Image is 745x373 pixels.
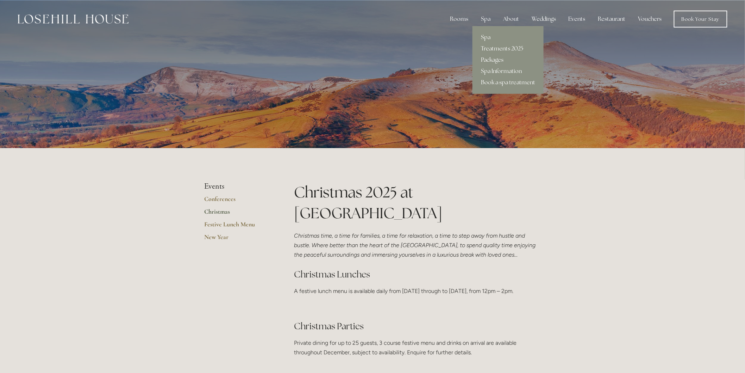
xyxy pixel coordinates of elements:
div: Restaurant [593,12,631,26]
p: A festive lunch menu is available daily from [DATE] through to [DATE], from 12pm – 2pm. [294,286,541,296]
a: Vouchers [633,12,668,26]
a: Book a spa treatment [472,77,544,88]
div: Events [563,12,591,26]
h2: Christmas Lunches [294,268,541,281]
div: Rooms [444,12,474,26]
a: New Year [204,233,271,246]
em: Christmas time, a time for families, a time for relaxation, a time to step away from hustle and b... [294,232,537,258]
a: Conferences [204,195,271,208]
a: Christmas [204,208,271,220]
h2: Christmas Parties [294,320,541,332]
div: About [497,12,525,26]
h1: Christmas 2025 at [GEOGRAPHIC_DATA] [294,182,541,224]
a: Festive Lunch Menu [204,220,271,233]
a: Spa [472,32,544,43]
p: Private dining for up to 25 guests, 3 course festive menu and drinks on arrival are available thr... [294,338,541,357]
a: Book Your Stay [674,11,727,27]
a: Spa Information [472,66,544,77]
div: Weddings [526,12,562,26]
a: Treatments 2025 [472,43,544,54]
div: Spa [475,12,496,26]
a: Packages [472,54,544,66]
li: Events [204,182,271,191]
img: Losehill House [18,14,129,24]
